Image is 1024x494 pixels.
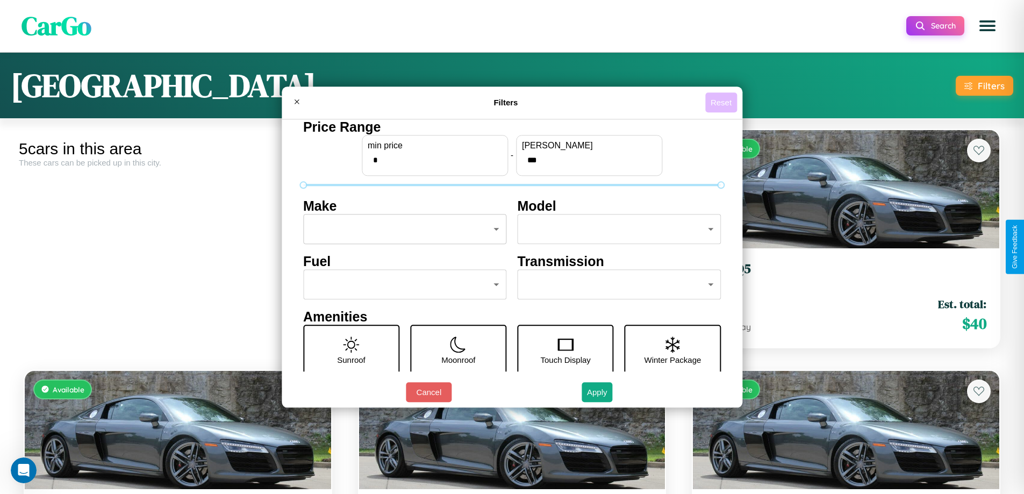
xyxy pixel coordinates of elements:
[19,158,337,167] div: These cars can be picked up in this city.
[368,141,502,151] label: min price
[972,11,1002,41] button: Open menu
[22,8,91,44] span: CarGo
[706,261,986,288] a: Audi Q52014
[582,382,613,402] button: Apply
[1011,225,1019,269] div: Give Feedback
[19,140,337,158] div: 5 cars in this area
[540,353,590,367] p: Touch Display
[706,261,986,277] h3: Audi Q5
[303,119,721,135] h4: Price Range
[11,63,316,108] h1: [GEOGRAPHIC_DATA]
[978,80,1005,91] div: Filters
[645,353,701,367] p: Winter Package
[956,76,1013,96] button: Filters
[705,92,737,112] button: Reset
[303,309,721,325] h4: Amenities
[522,141,656,151] label: [PERSON_NAME]
[303,254,507,269] h4: Fuel
[306,98,705,107] h4: Filters
[518,198,721,214] h4: Model
[518,254,721,269] h4: Transmission
[441,353,475,367] p: Moonroof
[906,16,964,35] button: Search
[511,148,513,162] p: -
[11,457,37,483] iframe: Intercom live chat
[337,353,366,367] p: Sunroof
[931,21,956,31] span: Search
[938,296,986,312] span: Est. total:
[303,198,507,214] h4: Make
[962,313,986,334] span: $ 40
[406,382,452,402] button: Cancel
[53,385,84,394] span: Available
